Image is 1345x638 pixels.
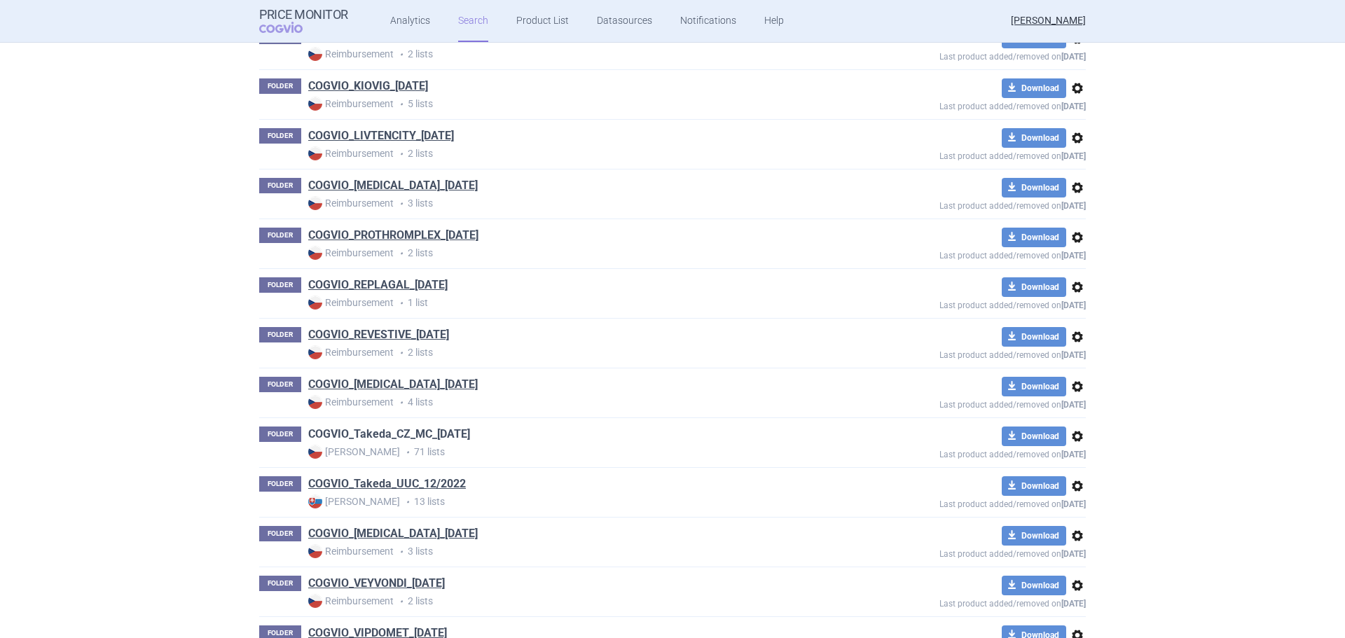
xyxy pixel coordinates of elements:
[308,146,838,161] p: 2 lists
[259,8,348,34] a: Price MonitorCOGVIO
[1061,300,1086,310] strong: [DATE]
[308,494,400,508] strong: [PERSON_NAME]
[1002,427,1066,446] button: Download
[259,277,301,293] p: FOLDER
[838,48,1086,62] p: Last product added/removed on
[1061,201,1086,211] strong: [DATE]
[394,97,408,111] i: •
[259,377,301,392] p: FOLDER
[308,445,838,459] p: 71 lists
[308,494,322,508] img: SK
[308,296,394,310] strong: Reimbursement
[308,327,449,345] h1: COGVIO_REVESTIVE_05.09.2025
[308,296,838,310] p: 1 list
[308,576,445,591] a: COGVIO_VEYVONDI_[DATE]
[1061,251,1086,261] strong: [DATE]
[1061,52,1086,62] strong: [DATE]
[308,178,478,196] h1: COGVIO_NINLARO_05.09.2025
[838,247,1086,261] p: Last product added/removed on
[308,97,394,111] strong: Reimbursement
[308,476,466,492] a: COGVIO_Takeda_UUC_12/2022
[308,445,322,459] img: CZ
[308,427,470,442] a: COGVIO_Takeda_CZ_MC_[DATE]
[308,47,394,61] strong: Reimbursement
[308,494,838,509] p: 13 lists
[1002,277,1066,297] button: Download
[259,178,301,193] p: FOLDER
[1002,377,1066,396] button: Download
[1002,526,1066,546] button: Download
[838,446,1086,459] p: Last product added/removed on
[308,47,322,61] img: CZ
[308,345,838,360] p: 2 lists
[308,594,322,608] img: CZ
[308,228,478,243] a: COGVIO_PROTHROMPLEX_[DATE]
[259,228,301,243] p: FOLDER
[259,576,301,591] p: FOLDER
[259,128,301,144] p: FOLDER
[308,196,838,211] p: 3 lists
[838,197,1086,211] p: Last product added/removed on
[308,544,838,559] p: 3 lists
[308,476,466,494] h1: COGVIO_Takeda_UUC_12/2022
[308,277,448,296] h1: COGVIO_REPLAGAL_05.09.2025
[308,395,838,410] p: 4 lists
[1002,128,1066,148] button: Download
[259,22,322,33] span: COGVIO
[259,427,301,442] p: FOLDER
[259,327,301,342] p: FOLDER
[394,197,408,211] i: •
[308,594,838,609] p: 2 lists
[1002,476,1066,496] button: Download
[838,496,1086,509] p: Last product added/removed on
[394,48,408,62] i: •
[394,147,408,161] i: •
[308,395,394,409] strong: Reimbursement
[1061,599,1086,609] strong: [DATE]
[308,327,449,342] a: COGVIO_REVESTIVE_[DATE]
[308,395,322,409] img: CZ
[838,98,1086,111] p: Last product added/removed on
[1061,549,1086,559] strong: [DATE]
[308,526,478,541] a: COGVIO_[MEDICAL_DATA]_[DATE]
[308,345,394,359] strong: Reimbursement
[259,476,301,492] p: FOLDER
[1061,400,1086,410] strong: [DATE]
[1061,151,1086,161] strong: [DATE]
[1061,102,1086,111] strong: [DATE]
[394,346,408,360] i: •
[394,595,408,609] i: •
[308,526,478,544] h1: COGVIO_TAKHZYRO_05.09.2025
[838,396,1086,410] p: Last product added/removed on
[1002,576,1066,595] button: Download
[394,296,408,310] i: •
[1061,350,1086,360] strong: [DATE]
[259,8,348,22] strong: Price Monitor
[308,146,322,160] img: CZ
[308,128,454,146] h1: COGVIO_LIVTENCITY_05.09.2025
[838,297,1086,310] p: Last product added/removed on
[308,97,838,111] p: 5 lists
[400,445,414,459] i: •
[308,178,478,193] a: COGVIO_[MEDICAL_DATA]_[DATE]
[308,196,322,210] img: CZ
[308,78,428,97] h1: COGVIO_KIOVIG_05.09.2025
[394,396,408,410] i: •
[259,78,301,94] p: FOLDER
[308,228,478,246] h1: COGVIO_PROTHROMPLEX_05.09.2025
[838,546,1086,559] p: Last product added/removed on
[838,595,1086,609] p: Last product added/removed on
[308,427,470,445] h1: COGVIO_Takeda_CZ_MC_05.09.2025
[394,545,408,559] i: •
[308,377,478,392] a: COGVIO_[MEDICAL_DATA]_[DATE]
[308,377,478,395] h1: COGVIO_RIXUBIS_05.09.2025
[308,128,454,144] a: COGVIO_LIVTENCITY_[DATE]
[1061,450,1086,459] strong: [DATE]
[308,544,394,558] strong: Reimbursement
[308,445,400,459] strong: [PERSON_NAME]
[308,277,448,293] a: COGVIO_REPLAGAL_[DATE]
[394,247,408,261] i: •
[308,97,322,111] img: CZ
[1002,178,1066,197] button: Download
[308,78,428,94] a: COGVIO_KIOVIG_[DATE]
